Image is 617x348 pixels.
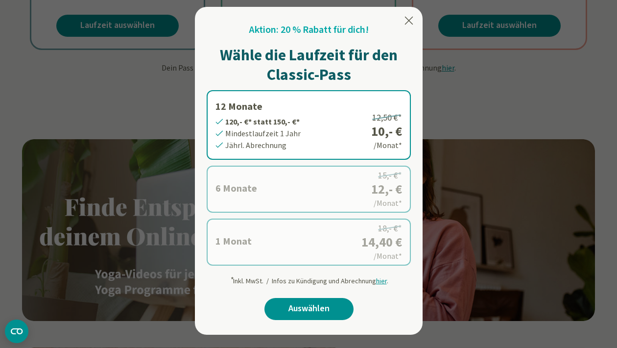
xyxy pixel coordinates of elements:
button: CMP-Widget öffnen [5,320,28,343]
div: Inkl. MwSt. / Infos zu Kündigung und Abrechnung . [230,272,388,286]
h1: Wähle die Laufzeit für den Classic-Pass [207,45,411,84]
a: Auswählen [264,298,354,320]
h2: Aktion: 20 % Rabatt für dich! [249,23,369,37]
span: hier [376,276,387,285]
